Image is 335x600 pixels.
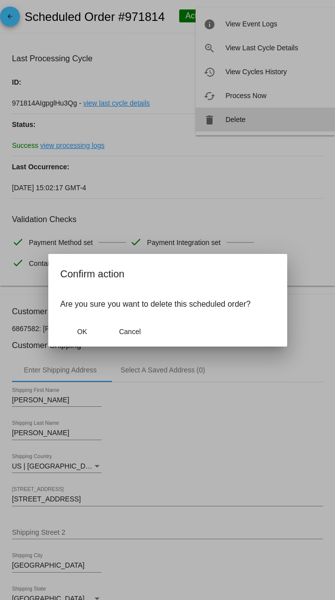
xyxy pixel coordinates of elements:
span: Cancel [119,328,141,336]
h2: Confirm action [60,266,275,282]
p: Are you sure you want to delete this scheduled order? [60,300,275,309]
button: Close dialog [108,323,152,341]
button: Close dialog [60,323,104,341]
span: OK [77,328,87,336]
